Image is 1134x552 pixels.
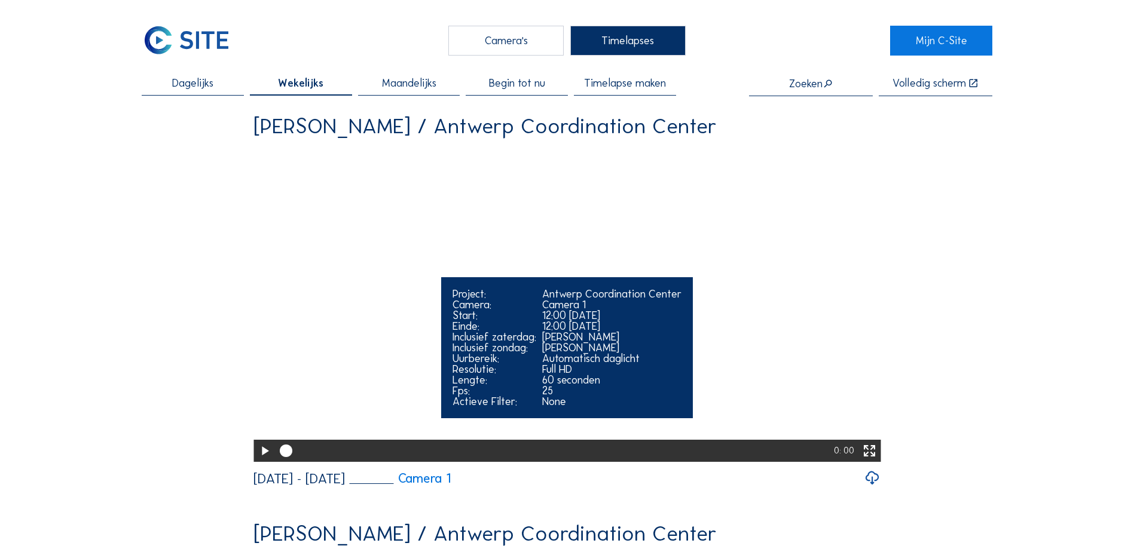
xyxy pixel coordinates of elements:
[253,115,717,137] div: [PERSON_NAME] / Antwerp Coordination Center
[453,310,536,321] div: Start:
[350,472,451,485] a: Camera 1
[542,310,681,321] div: 12:00 [DATE]
[453,396,536,407] div: Actieve Filter:
[278,78,323,88] span: Wekelijks
[542,364,681,375] div: Full HD
[542,321,681,332] div: 12:00 [DATE]
[542,375,681,385] div: 60 seconden
[453,364,536,375] div: Resolutie:
[542,342,681,353] div: [PERSON_NAME]
[453,321,536,332] div: Einde:
[172,78,213,88] span: Dagelijks
[253,472,345,486] div: [DATE] - [DATE]
[489,78,545,88] span: Begin tot nu
[890,26,992,56] a: Mijn C-Site
[584,78,666,88] span: Timelapse maken
[382,78,436,88] span: Maandelijks
[542,396,681,407] div: None
[834,440,857,462] div: 0: 00
[542,353,681,364] div: Automatisch daglicht
[453,332,536,342] div: Inclusief zaterdag:
[453,353,536,364] div: Uurbereik:
[453,342,536,353] div: Inclusief zondag:
[142,26,231,56] img: C-SITE Logo
[253,147,881,461] video: Your browser does not support the video tag.
[542,289,681,299] div: Antwerp Coordination Center
[453,385,536,396] div: Fps:
[453,289,536,299] div: Project:
[448,26,564,56] div: Camera's
[542,385,681,396] div: 25
[542,299,681,310] div: Camera 1
[892,78,966,89] div: Volledig scherm
[453,299,536,310] div: Camera:
[453,375,536,385] div: Lengte:
[142,26,244,56] a: C-SITE Logo
[542,332,681,342] div: [PERSON_NAME]
[570,26,686,56] div: Timelapses
[253,523,717,544] div: [PERSON_NAME] / Antwerp Coordination Center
